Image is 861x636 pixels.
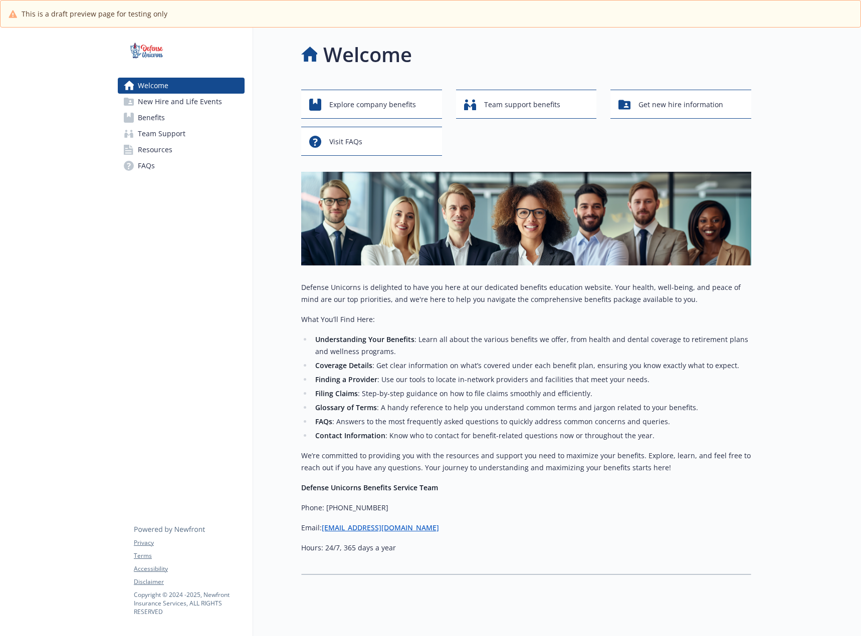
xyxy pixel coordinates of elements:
li: : Get clear information on what’s covered under each benefit plan, ensuring you know exactly what... [312,360,751,372]
a: Accessibility [134,564,244,573]
a: Disclaimer [134,577,244,586]
span: Team Support [138,126,185,142]
li: : Step-by-step guidance on how to file claims smoothly and efficiently. [312,388,751,400]
img: overview page banner [301,172,751,265]
li: : A handy reference to help you understand common terms and jargon related to your benefits. [312,402,751,414]
a: Welcome [118,78,245,94]
p: Email: [301,522,751,534]
button: Explore company benefits [301,90,442,119]
p: Defense Unicorns is delighted to have you here at our dedicated benefits education website. Your ... [301,281,751,305]
strong: Glossary of Terms [315,403,377,412]
a: Resources [118,142,245,158]
a: [EMAIL_ADDRESS][DOMAIN_NAME] [322,523,439,532]
p: Phone: [PHONE_NUMBER] [301,502,751,514]
p: Hours: 24/7, 365 days a year [301,542,751,554]
strong: Understanding Your Benefits [315,335,414,344]
strong: Defense Unicorns Benefits Service Team [301,483,438,492]
span: New Hire and Life Events [138,94,222,110]
button: Visit FAQs [301,127,442,156]
a: Terms [134,551,244,560]
strong: Contact Information [315,431,385,440]
li: : Learn all about the various benefits we offer, from health and dental coverage to retirement pl... [312,334,751,358]
span: Visit FAQs [329,132,362,151]
p: We’re committed to providing you with the resources and support you need to maximize your benefit... [301,450,751,474]
span: Welcome [138,78,168,94]
strong: FAQs [315,417,332,426]
strong: Finding a Provider [315,375,377,384]
span: Explore company benefits [329,95,416,114]
a: Benefits [118,110,245,126]
button: Team support benefits [456,90,597,119]
a: Privacy [134,538,244,547]
p: Copyright © 2024 - 2025 , Newfront Insurance Services, ALL RIGHTS RESERVED [134,590,244,616]
strong: Coverage Details [315,361,372,370]
p: What You’ll Find Here: [301,313,751,326]
li: : Use our tools to locate in-network providers and facilities that meet your needs. [312,374,751,386]
a: FAQs [118,158,245,174]
a: New Hire and Life Events [118,94,245,110]
h1: Welcome [323,40,412,70]
li: : Know who to contact for benefit-related questions now or throughout the year. [312,430,751,442]
span: Resources [138,142,172,158]
li: : Answers to the most frequently asked questions to quickly address common concerns and queries. [312,416,751,428]
span: Team support benefits [484,95,560,114]
a: Team Support [118,126,245,142]
span: FAQs [138,158,155,174]
strong: Filing Claims [315,389,358,398]
span: Get new hire information [638,95,723,114]
span: This is a draft preview page for testing only [22,9,167,19]
span: Benefits [138,110,165,126]
button: Get new hire information [610,90,751,119]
